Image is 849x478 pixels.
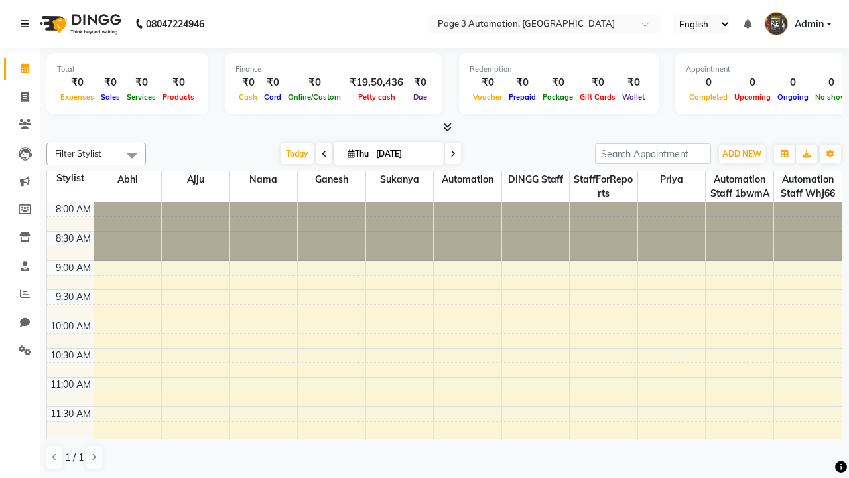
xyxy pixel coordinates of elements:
[410,92,430,102] span: Due
[34,5,125,42] img: logo
[53,232,94,246] div: 8:30 AM
[774,92,812,102] span: Ongoing
[285,92,344,102] span: Online/Custom
[638,171,706,188] span: Priya
[595,143,711,164] input: Search Appointment
[146,5,204,42] b: 08047224946
[48,407,94,421] div: 11:30 AM
[502,171,570,188] span: DINGG Staff
[576,75,619,90] div: ₹0
[765,12,788,35] img: Admin
[344,149,372,159] span: Thu
[230,171,298,188] span: Nama
[731,75,774,90] div: 0
[53,261,94,275] div: 9:00 AM
[285,75,344,90] div: ₹0
[53,202,94,216] div: 8:00 AM
[235,92,261,102] span: Cash
[57,75,98,90] div: ₹0
[355,92,399,102] span: Petty cash
[57,92,98,102] span: Expenses
[48,349,94,362] div: 10:30 AM
[123,75,159,90] div: ₹0
[719,145,765,163] button: ADD NEW
[539,92,576,102] span: Package
[235,75,261,90] div: ₹0
[261,75,285,90] div: ₹0
[47,171,94,185] div: Stylist
[722,149,761,159] span: ADD NEW
[409,75,432,90] div: ₹0
[98,75,123,90] div: ₹0
[235,64,432,75] div: Finance
[774,171,842,202] span: Automation Staff WhJ66
[470,92,505,102] span: Voucher
[731,92,774,102] span: Upcoming
[434,171,501,188] span: Automation
[159,75,198,90] div: ₹0
[686,92,731,102] span: Completed
[366,171,434,188] span: Sukanya
[94,171,162,188] span: Abhi
[570,171,637,202] span: StaffForReports
[48,378,94,392] div: 11:00 AM
[505,92,539,102] span: Prepaid
[619,75,648,90] div: ₹0
[298,171,365,188] span: Ganesh
[344,75,409,90] div: ₹19,50,436
[159,92,198,102] span: Products
[162,171,229,188] span: Ajju
[686,75,731,90] div: 0
[470,75,505,90] div: ₹0
[55,148,101,159] span: Filter Stylist
[48,319,94,333] div: 10:00 AM
[505,75,539,90] div: ₹0
[48,436,94,450] div: 12:00 PM
[281,143,314,164] span: Today
[706,171,773,202] span: Automation Staff 1bwmA
[539,75,576,90] div: ₹0
[795,17,824,31] span: Admin
[65,451,84,465] span: 1 / 1
[123,92,159,102] span: Services
[98,92,123,102] span: Sales
[53,290,94,304] div: 9:30 AM
[619,92,648,102] span: Wallet
[261,92,285,102] span: Card
[774,75,812,90] div: 0
[576,92,619,102] span: Gift Cards
[470,64,648,75] div: Redemption
[372,144,438,164] input: 2025-10-02
[57,64,198,75] div: Total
